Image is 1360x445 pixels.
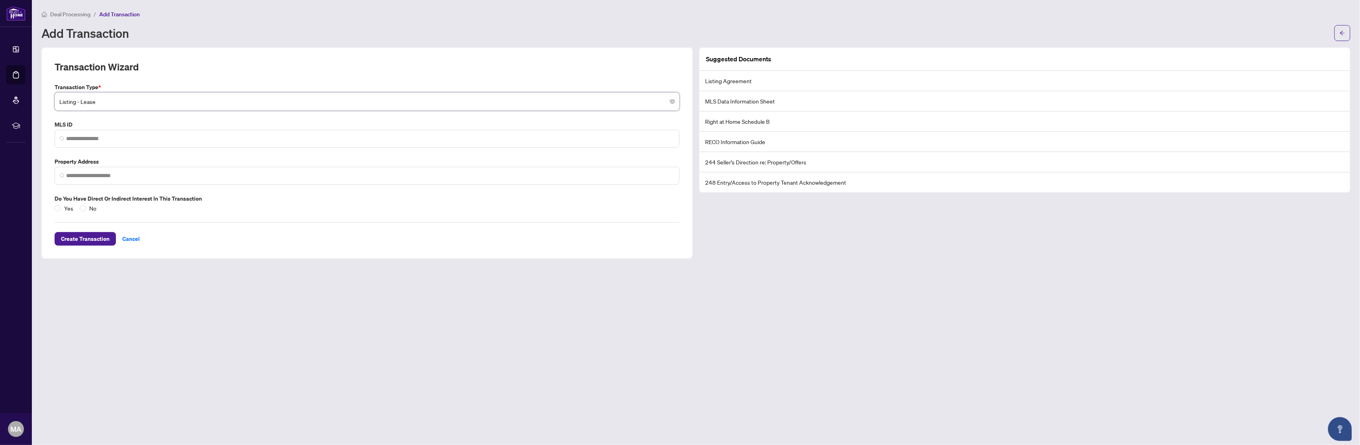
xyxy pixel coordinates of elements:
[50,11,90,18] span: Deal Processing
[1340,30,1345,36] span: arrow-left
[59,94,675,109] span: Listing - Lease
[700,111,1350,132] li: Right at Home Schedule B
[41,27,129,39] h1: Add Transaction
[122,232,140,245] span: Cancel
[116,232,146,246] button: Cancel
[41,12,47,17] span: home
[700,172,1350,192] li: 248 Entry/Access to Property Tenant Acknowledgement
[55,61,139,73] h2: Transaction Wizard
[94,10,96,19] li: /
[55,120,680,129] label: MLS ID
[700,71,1350,91] li: Listing Agreement
[670,99,675,104] span: close-circle
[61,232,110,245] span: Create Transaction
[61,204,76,213] span: Yes
[55,83,680,92] label: Transaction Type
[706,54,771,64] article: Suggested Documents
[86,204,100,213] span: No
[60,136,65,141] img: search_icon
[6,6,25,21] img: logo
[99,11,140,18] span: Add Transaction
[10,424,22,435] span: MA
[55,232,116,246] button: Create Transaction
[55,194,680,203] label: Do you have direct or indirect interest in this transaction
[700,152,1350,172] li: 244 Seller’s Direction re: Property/Offers
[700,91,1350,111] li: MLS Data Information Sheet
[700,132,1350,152] li: RECO Information Guide
[60,173,65,178] img: search_icon
[55,157,680,166] label: Property Address
[1328,417,1352,441] button: Open asap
